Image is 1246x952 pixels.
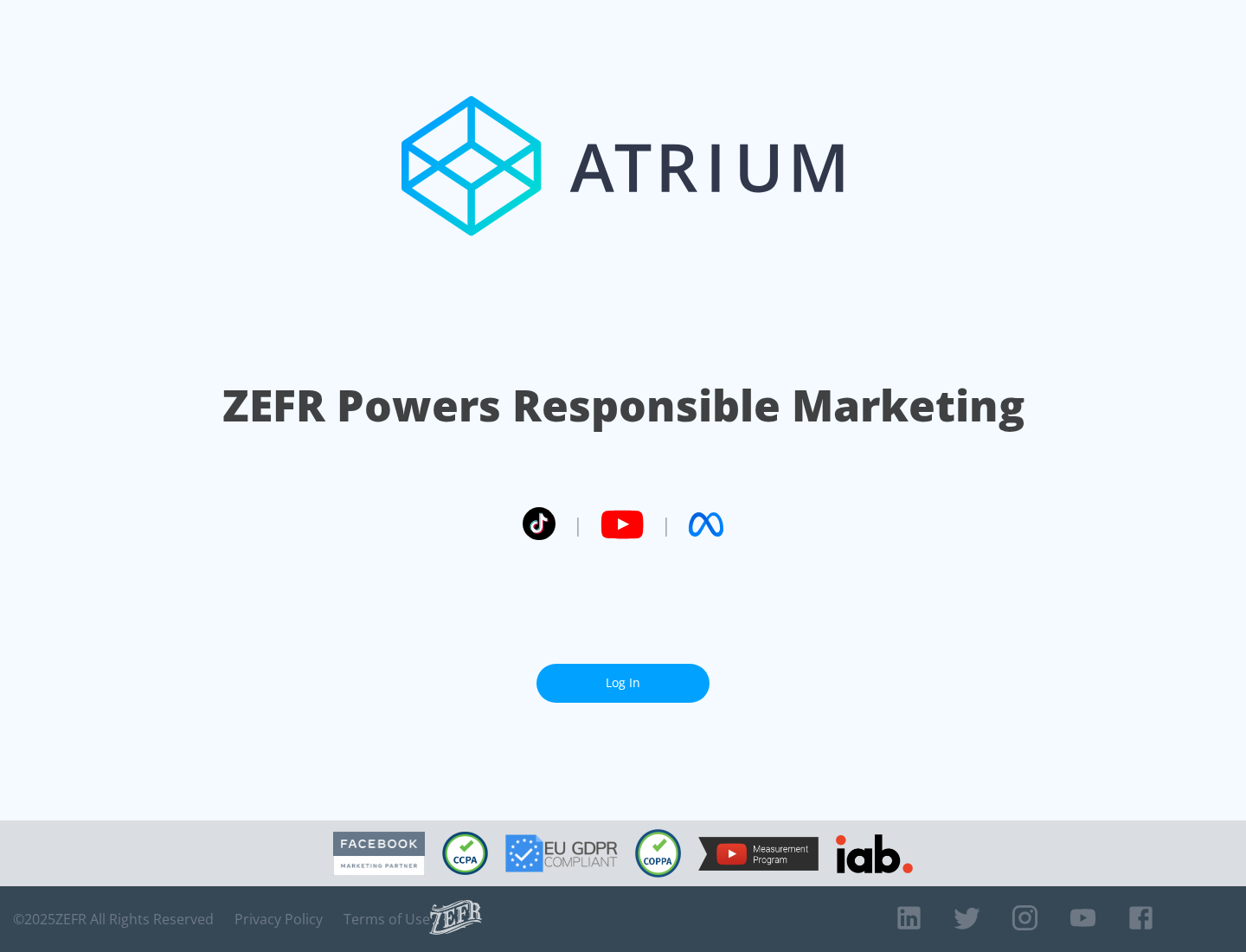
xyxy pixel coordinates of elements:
a: Terms of Use [344,910,430,928]
img: COPPA Compliant [635,829,681,878]
h1: ZEFR Powers Responsible Marketing [222,376,1024,435]
span: © 2025 ZEFR All Rights Reserved [13,910,214,928]
img: CCPA Compliant [442,832,488,875]
a: Privacy Policy [234,910,323,928]
img: Facebook Marketing Partner [333,832,425,876]
img: YouTube Measurement Program [698,837,819,871]
span: | [661,511,671,537]
span: | [573,511,583,537]
img: IAB [836,834,913,873]
img: GDPR Compliant [505,834,618,872]
a: Log In [536,664,710,703]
